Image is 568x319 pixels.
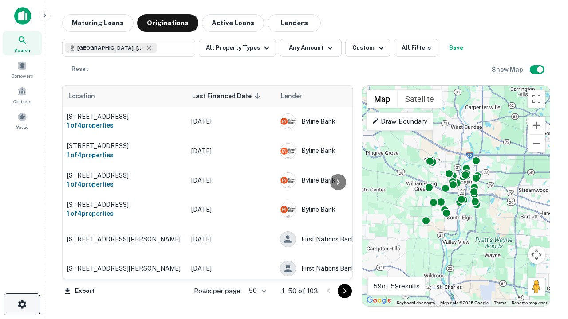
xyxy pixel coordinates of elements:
img: Google [364,295,394,306]
div: First Nations Bank [280,231,413,247]
a: Terms [494,300,506,305]
button: Show street map [367,90,398,108]
span: Borrowers [12,72,33,79]
button: Show satellite imagery [398,90,442,108]
div: First Nations Bank [280,261,413,276]
button: All Filters [394,39,438,57]
button: All Property Types [199,39,276,57]
button: Go to next page [338,284,352,298]
span: Search [14,47,30,54]
img: picture [280,114,296,129]
h6: 1 of 4 properties [67,209,182,218]
h6: 1 of 4 properties [67,179,182,189]
p: [STREET_ADDRESS] [67,171,182,179]
a: Borrowers [3,57,42,81]
button: Zoom out [528,135,545,152]
p: [DATE] [191,146,271,156]
p: [DATE] [191,264,271,273]
button: Map camera controls [528,246,545,264]
p: [STREET_ADDRESS][PERSON_NAME] [67,235,182,243]
a: Report a map error [512,300,547,305]
p: [DATE] [191,117,271,126]
a: Search [3,31,42,55]
span: Lender [281,91,302,101]
h6: 1 of 4 properties [67,150,182,160]
th: Last Financed Date [187,86,276,107]
img: picture [280,202,296,217]
button: Keyboard shortcuts [397,300,435,306]
h6: 1 of 4 properties [67,121,182,130]
p: [STREET_ADDRESS] [67,113,182,121]
span: Saved [16,124,29,131]
span: Map data ©2025 Google [440,300,489,305]
span: Contacts [13,98,31,105]
p: [DATE] [191,175,271,185]
button: Any Amount [280,39,342,57]
th: Location [63,86,187,107]
span: Last Financed Date [192,91,263,101]
button: Export [62,284,97,298]
h6: Show Map [492,65,525,74]
div: Byline Bank [280,172,413,188]
a: Open this area in Google Maps (opens a new window) [364,295,394,306]
p: Draw Boundary [372,116,427,127]
div: 0 0 [362,86,550,306]
div: Byline Bank [280,113,413,129]
p: 59 of 59 results [373,281,420,292]
button: Lenders [268,14,321,32]
button: Custom [345,39,390,57]
div: 50 [245,284,268,297]
button: Toggle fullscreen view [528,90,545,108]
button: Maturing Loans [62,14,134,32]
a: Contacts [3,83,42,107]
button: Reset [66,60,94,78]
div: Byline Bank [280,143,413,159]
p: [STREET_ADDRESS] [67,201,182,209]
img: capitalize-icon.png [14,7,31,25]
button: Save your search to get updates of matches that match your search criteria. [442,39,470,57]
p: Rows per page: [194,286,242,296]
span: Location [68,91,106,101]
th: Lender [276,86,418,107]
button: Zoom in [528,117,545,134]
div: Custom [352,43,387,53]
iframe: Chat Widget [524,248,568,291]
button: Active Loans [202,14,264,32]
div: Byline Bank [280,202,413,218]
span: [GEOGRAPHIC_DATA], [GEOGRAPHIC_DATA] [77,44,144,52]
img: picture [280,144,296,159]
p: [STREET_ADDRESS] [67,142,182,150]
img: picture [280,173,296,188]
p: 1–50 of 103 [282,286,318,296]
p: [STREET_ADDRESS][PERSON_NAME] [67,265,182,272]
a: Saved [3,109,42,132]
button: Originations [137,14,198,32]
p: [DATE] [191,234,271,244]
p: [DATE] [191,205,271,214]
